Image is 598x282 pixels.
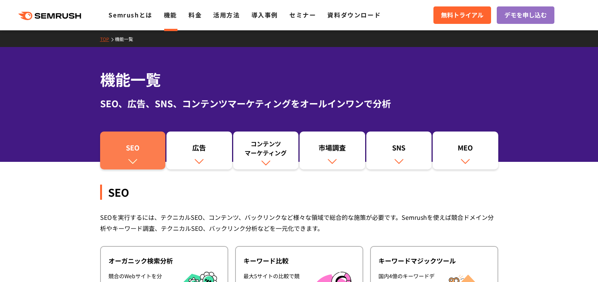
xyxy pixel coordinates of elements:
[303,143,361,156] div: 市場調査
[166,132,232,169] a: 広告
[170,143,228,156] div: 広告
[327,10,381,19] a: 資料ダウンロード
[188,10,202,19] a: 料金
[378,256,490,265] div: キーワードマジックツール
[289,10,316,19] a: セミナー
[100,132,166,169] a: SEO
[100,36,115,42] a: TOP
[243,256,355,265] div: キーワード比較
[100,185,498,200] div: SEO
[433,6,491,24] a: 無料トライアル
[108,10,152,19] a: Semrushとは
[100,97,498,110] div: SEO、広告、SNS、コンテンツマーケティングをオールインワンで分析
[233,132,299,169] a: コンテンツマーケティング
[441,10,483,20] span: 無料トライアル
[370,143,428,156] div: SNS
[300,132,365,169] a: 市場調査
[366,132,432,169] a: SNS
[115,36,139,42] a: 機能一覧
[237,139,295,157] div: コンテンツ マーケティング
[108,256,220,265] div: オーガニック検索分析
[104,143,162,156] div: SEO
[497,6,554,24] a: デモを申し込む
[251,10,278,19] a: 導入事例
[433,132,498,169] a: MEO
[213,10,240,19] a: 活用方法
[504,10,547,20] span: デモを申し込む
[164,10,177,19] a: 機能
[100,212,498,234] div: SEOを実行するには、テクニカルSEO、コンテンツ、バックリンクなど様々な領域で総合的な施策が必要です。Semrushを使えば競合ドメイン分析やキーワード調査、テクニカルSEO、バックリンク分析...
[436,143,494,156] div: MEO
[100,68,498,91] h1: 機能一覧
